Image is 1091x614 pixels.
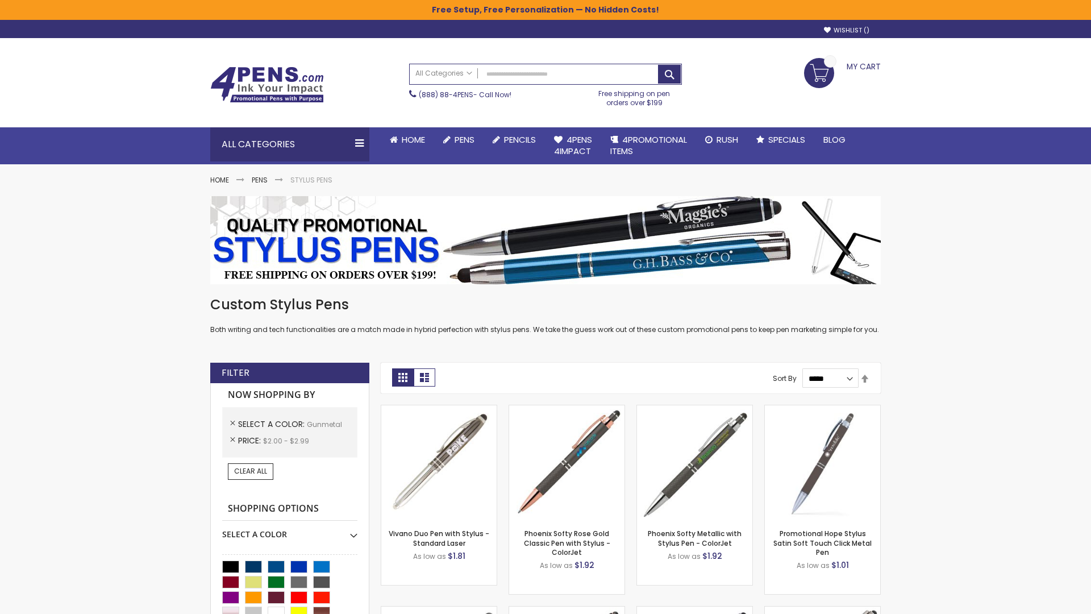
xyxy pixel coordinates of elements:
[210,175,229,185] a: Home
[222,497,357,521] strong: Shopping Options
[252,175,268,185] a: Pens
[574,559,594,571] span: $1.92
[210,296,881,335] div: Both writing and tech functionalities are a match made in hybrid perfection with stylus pens. We ...
[402,134,425,146] span: Home
[381,405,497,414] a: Vivano Duo Pen with Stylus - Standard Laser-Gunmetal
[210,296,881,314] h1: Custom Stylus Pens
[484,127,545,152] a: Pencils
[797,561,830,570] span: As low as
[637,405,752,414] a: Phoenix Softy Metallic with Stylus Pen - ColorJet-Gunmetal
[381,405,497,521] img: Vivano Duo Pen with Stylus - Standard Laser-Gunmetal
[210,127,369,161] div: All Categories
[238,418,307,430] span: Select A Color
[668,551,701,561] span: As low as
[824,26,869,35] a: Wishlist
[747,127,814,152] a: Specials
[234,466,267,476] span: Clear All
[210,67,324,103] img: 4Pens Custom Pens and Promotional Products
[765,405,880,414] a: Promotional Hope Stylus Satin Soft Touch Click Metal Pen-Gunmetal
[509,405,624,414] a: Phoenix Softy Rose Gold Classic Pen with Stylus - ColorJet-Gunmetal
[419,90,511,99] span: - Call Now!
[419,90,473,99] a: (888) 88-4PENS
[509,405,624,521] img: Phoenix Softy Rose Gold Classic Pen with Stylus - ColorJet-Gunmetal
[415,69,472,78] span: All Categories
[540,561,573,570] span: As low as
[307,420,342,429] span: Gunmetal
[702,550,722,562] span: $1.92
[773,374,797,383] label: Sort By
[381,127,434,152] a: Home
[814,127,855,152] a: Blog
[524,529,610,557] a: Phoenix Softy Rose Gold Classic Pen with Stylus - ColorJet
[228,463,273,479] a: Clear All
[648,529,742,547] a: Phoenix Softy Metallic with Stylus Pen - ColorJet
[448,550,465,562] span: $1.81
[392,368,414,387] strong: Grid
[410,64,478,83] a: All Categories
[238,435,263,446] span: Price
[601,127,696,164] a: 4PROMOTIONALITEMS
[696,127,747,152] a: Rush
[773,529,872,557] a: Promotional Hope Stylus Satin Soft Touch Click Metal Pen
[831,559,849,571] span: $1.01
[765,405,880,521] img: Promotional Hope Stylus Satin Soft Touch Click Metal Pen-Gunmetal
[413,551,446,561] span: As low as
[222,367,249,379] strong: Filter
[610,134,687,157] span: 4PROMOTIONAL ITEMS
[389,529,489,547] a: Vivano Duo Pen with Stylus - Standard Laser
[768,134,805,146] span: Specials
[263,436,309,446] span: $2.00 - $2.99
[554,134,592,157] span: 4Pens 4impact
[210,196,881,284] img: Stylus Pens
[823,134,846,146] span: Blog
[222,383,357,407] strong: Now Shopping by
[545,127,601,164] a: 4Pens4impact
[717,134,738,146] span: Rush
[434,127,484,152] a: Pens
[222,521,357,540] div: Select A Color
[504,134,536,146] span: Pencils
[637,405,752,521] img: Phoenix Softy Metallic with Stylus Pen - ColorJet-Gunmetal
[290,175,332,185] strong: Stylus Pens
[587,85,682,107] div: Free shipping on pen orders over $199
[455,134,474,146] span: Pens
